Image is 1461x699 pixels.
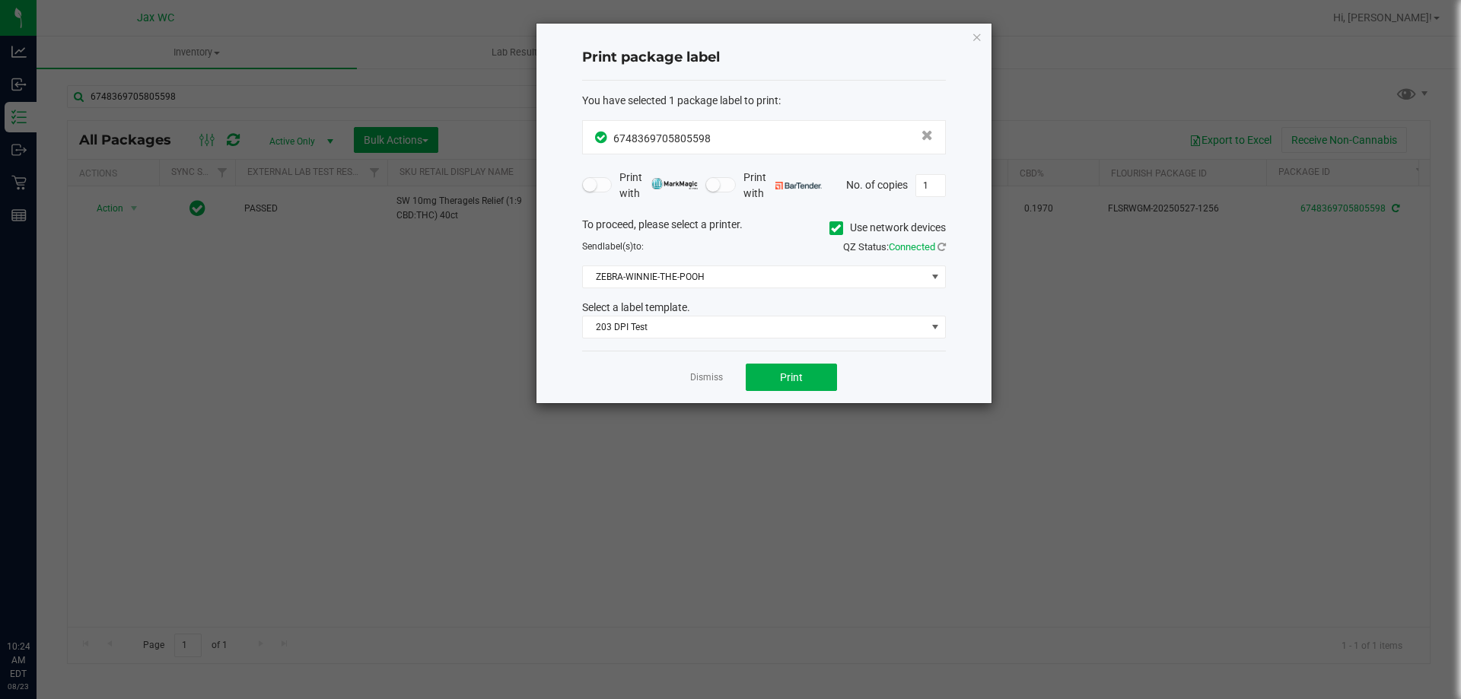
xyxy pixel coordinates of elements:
span: Print with [743,170,822,202]
span: Print [780,371,803,383]
label: Use network devices [829,220,946,236]
span: ZEBRA-WINNIE-THE-POOH [583,266,926,288]
span: 6748369705805598 [613,132,711,145]
iframe: Resource center [15,577,61,623]
span: QZ Status: [843,241,946,253]
span: 203 DPI Test [583,316,926,338]
div: To proceed, please select a printer. [571,217,957,240]
img: bartender.png [775,182,822,189]
div: Select a label template. [571,300,957,316]
span: In Sync [595,129,610,145]
img: mark_magic_cybra.png [651,178,698,189]
span: Print with [619,170,698,202]
button: Print [746,364,837,391]
span: No. of copies [846,178,908,190]
div: : [582,93,946,109]
a: Dismiss [690,371,723,384]
span: Send to: [582,241,644,252]
h4: Print package label [582,48,946,68]
span: Connected [889,241,935,253]
span: label(s) [603,241,633,252]
span: You have selected 1 package label to print [582,94,778,106]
